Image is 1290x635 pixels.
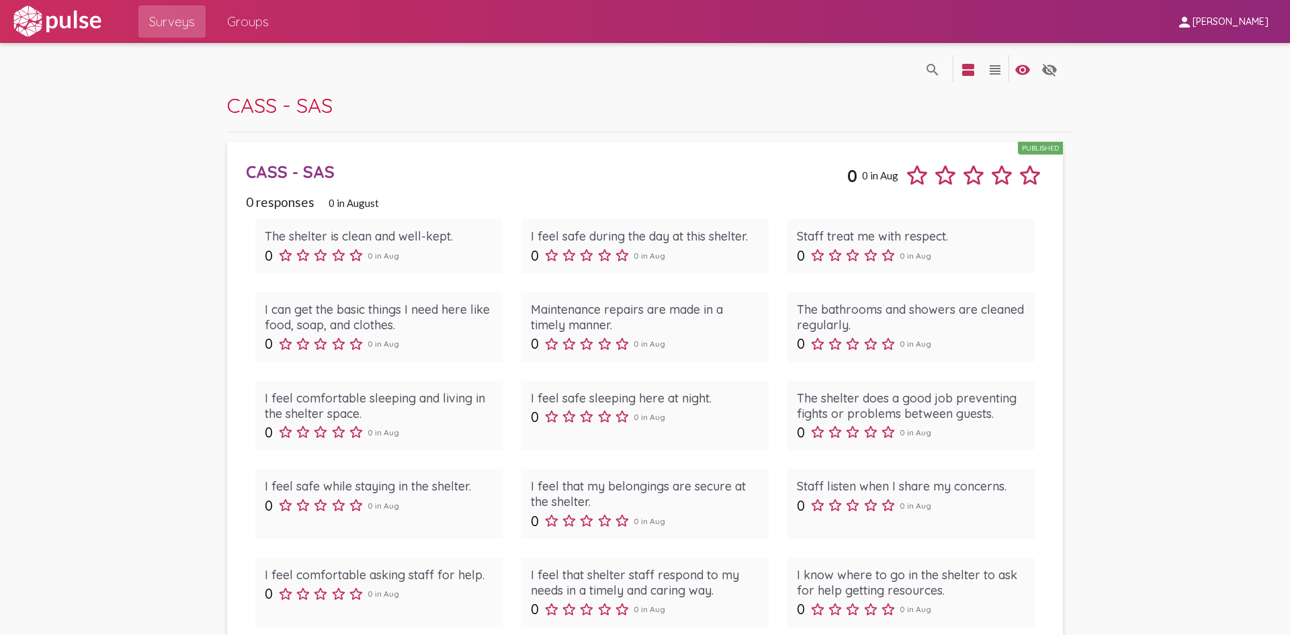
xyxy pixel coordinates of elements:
span: 0 responses [246,194,314,210]
span: 0 in Aug [368,501,399,511]
button: language [919,55,946,82]
div: I feel comfortable sleeping and living in the shelter space. [265,390,493,421]
div: Staff listen when I share my concerns. [797,478,1025,494]
div: The shelter is clean and well-kept. [265,228,493,244]
span: 0 [797,247,805,264]
div: Staff treat me with respect. [797,228,1025,244]
a: Surveys [138,5,206,38]
mat-icon: language [1041,62,1058,78]
mat-icon: language [1015,62,1031,78]
div: The shelter does a good job preventing fights or problems between guests. [797,390,1025,421]
mat-icon: language [924,62,941,78]
div: I feel that my belongings are secure at the shelter. [531,478,759,509]
button: language [955,55,982,82]
span: 0 [531,247,539,264]
span: Groups [227,9,269,34]
mat-icon: language [960,62,976,78]
a: Groups [216,5,279,38]
span: 0 in Aug [900,501,931,511]
mat-icon: language [987,62,1003,78]
div: I can get the basic things I need here like food, soap, and clothes. [265,302,493,333]
span: 0 [531,601,539,618]
button: [PERSON_NAME] [1166,9,1279,34]
span: 0 in Aug [900,339,931,349]
span: 0 [797,497,805,514]
span: 0 in Aug [634,412,665,422]
img: white-logo.svg [11,5,103,38]
span: 0 in Aug [900,251,931,261]
span: 0 [531,335,539,352]
span: 0 [265,335,273,352]
div: I feel safe during the day at this shelter. [531,228,759,244]
div: Maintenance repairs are made in a timely manner. [531,302,759,333]
span: 0 [531,409,539,425]
div: I feel safe while staying in the shelter. [265,478,493,494]
span: 0 in August [329,197,379,209]
span: 0 [797,424,805,441]
span: 0 [847,165,857,186]
button: language [982,55,1008,82]
span: 0 [265,497,273,514]
div: Published [1018,142,1063,155]
span: 0 in Aug [368,339,399,349]
span: 0 [265,585,273,602]
span: 0 [531,513,539,530]
span: 0 [797,335,805,352]
mat-icon: person [1176,14,1193,30]
span: 0 in Aug [368,427,399,437]
span: 0 in Aug [634,251,665,261]
span: 0 in Aug [862,169,898,181]
span: CASS - SAS [227,92,333,118]
div: The bathrooms and showers are cleaned regularly. [797,302,1025,333]
div: CASS - SAS [246,161,847,182]
span: 0 [265,424,273,441]
div: I feel comfortable asking staff for help. [265,567,493,583]
span: 0 in Aug [900,427,931,437]
span: [PERSON_NAME] [1193,16,1268,28]
span: 0 in Aug [634,604,665,614]
span: 0 in Aug [900,604,931,614]
span: 0 [797,601,805,618]
span: 0 [265,247,273,264]
div: I feel that shelter staff respond to my needs in a timely and caring way. [531,567,759,598]
span: Surveys [149,9,195,34]
div: I feel safe sleeping here at night. [531,390,759,406]
button: language [1009,55,1036,82]
button: language [1036,55,1063,82]
span: 0 in Aug [368,251,399,261]
div: I know where to go in the shelter to ask for help getting resources. [797,567,1025,598]
span: 0 in Aug [634,516,665,526]
span: 0 in Aug [368,589,399,599]
span: 0 in Aug [634,339,665,349]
